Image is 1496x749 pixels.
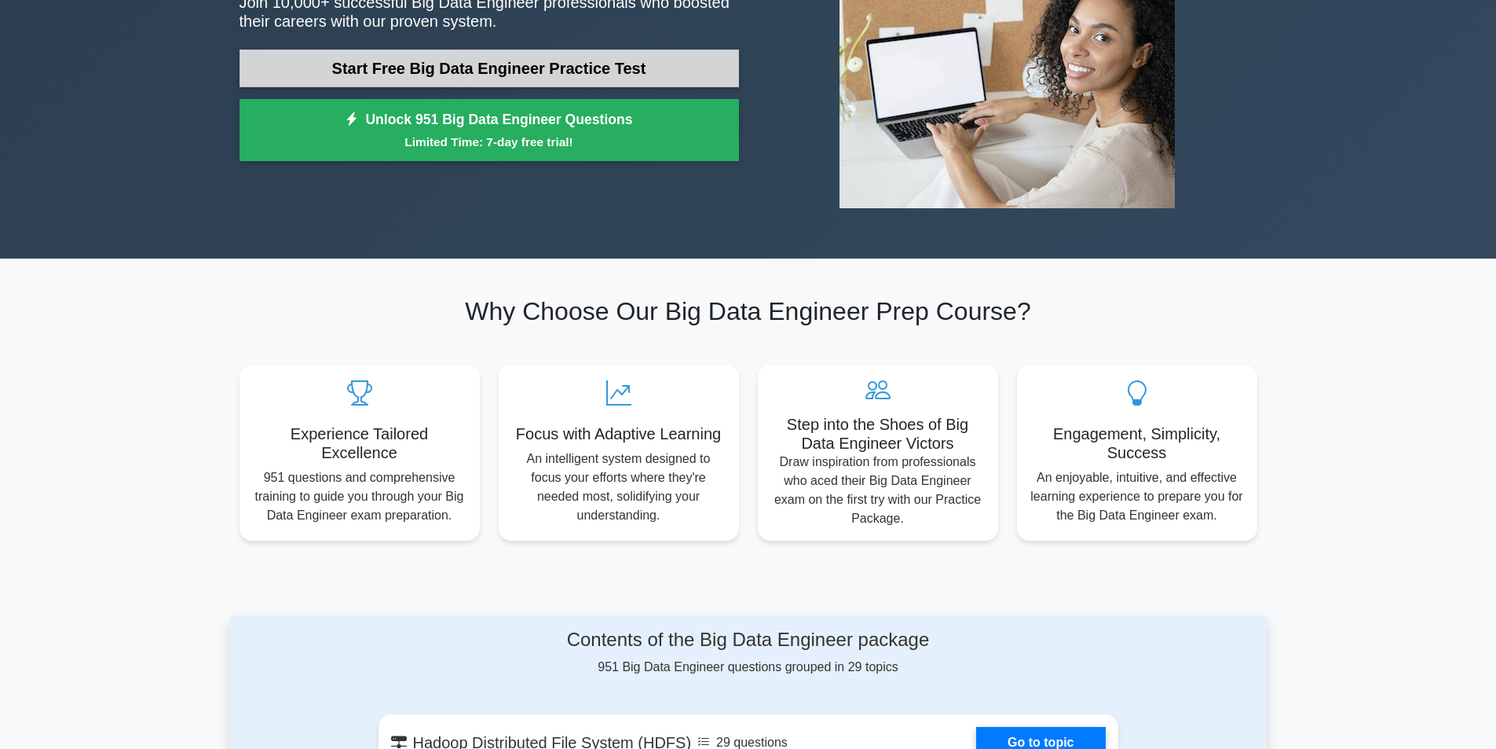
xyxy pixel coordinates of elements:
[770,453,986,528] p: Draw inspiration from professionals who aced their Big Data Engineer exam on the first try with o...
[252,424,467,462] h5: Experience Tailored Excellence
[379,629,1118,677] div: 951 Big Data Engineer questions grouped in 29 topics
[770,415,986,453] h5: Step into the Shoes of Big Data Engineer Victors
[259,133,719,151] small: Limited Time: 7-day free trial!
[240,296,1257,326] h2: Why Choose Our Big Data Engineer Prep Course?
[240,99,739,162] a: Unlock 951 Big Data Engineer QuestionsLimited Time: 7-day free trial!
[252,468,467,525] p: 951 questions and comprehensive training to guide you through your Big Data Engineer exam prepara...
[379,629,1118,652] h4: Contents of the Big Data Engineer package
[511,424,726,443] h5: Focus with Adaptive Learning
[511,450,726,525] p: An intelligent system designed to focus your efforts where they're needed most, solidifying your ...
[1030,468,1245,525] p: An enjoyable, intuitive, and effective learning experience to prepare you for the Big Data Engine...
[1030,424,1245,462] h5: Engagement, Simplicity, Success
[240,50,739,87] a: Start Free Big Data Engineer Practice Test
